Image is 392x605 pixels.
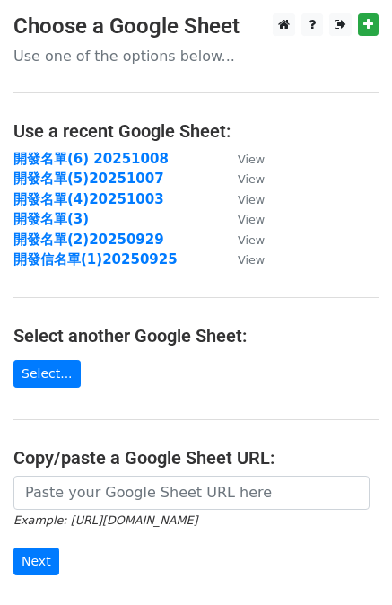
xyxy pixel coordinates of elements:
[220,171,265,187] a: View
[220,151,265,167] a: View
[13,151,169,167] a: 開發名單(6) 20251008
[13,447,379,469] h4: Copy/paste a Google Sheet URL:
[13,360,81,388] a: Select...
[13,325,379,346] h4: Select another Google Sheet:
[13,120,379,142] h4: Use a recent Google Sheet:
[13,232,164,248] a: 開發名單(2)20250929
[13,171,164,187] a: 開發名單(5)20251007
[13,13,379,39] h3: Choose a Google Sheet
[13,513,197,527] small: Example: [URL][DOMAIN_NAME]
[13,548,59,575] input: Next
[238,193,265,206] small: View
[238,172,265,186] small: View
[238,253,265,267] small: View
[220,211,265,227] a: View
[220,191,265,207] a: View
[238,213,265,226] small: View
[13,251,178,267] a: 開發信名單(1)20250925
[13,476,370,510] input: Paste your Google Sheet URL here
[220,251,265,267] a: View
[302,519,392,605] iframe: Chat Widget
[238,153,265,166] small: View
[220,232,265,248] a: View
[13,211,89,227] a: 開發名單(3)
[238,233,265,247] small: View
[13,191,164,207] a: 開發名單(4)20251003
[13,47,379,66] p: Use one of the options below...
